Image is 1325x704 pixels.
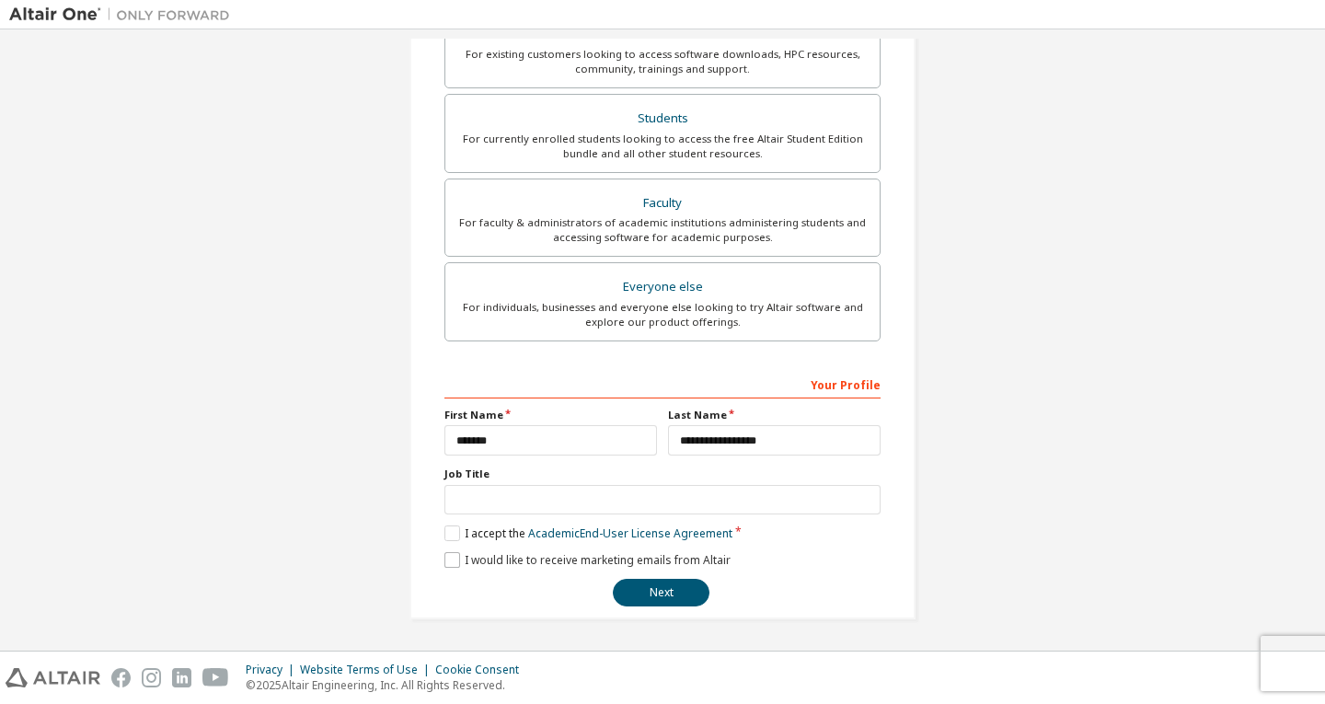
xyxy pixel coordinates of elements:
[444,467,881,481] label: Job Title
[202,668,229,687] img: youtube.svg
[456,132,869,161] div: For currently enrolled students looking to access the free Altair Student Edition bundle and all ...
[111,668,131,687] img: facebook.svg
[6,668,100,687] img: altair_logo.svg
[613,579,709,606] button: Next
[444,408,657,422] label: First Name
[435,663,530,677] div: Cookie Consent
[9,6,239,24] img: Altair One
[444,552,731,568] label: I would like to receive marketing emails from Altair
[246,677,530,693] p: © 2025 Altair Engineering, Inc. All Rights Reserved.
[456,274,869,300] div: Everyone else
[300,663,435,677] div: Website Terms of Use
[456,215,869,245] div: For faculty & administrators of academic institutions administering students and accessing softwa...
[456,190,869,216] div: Faculty
[528,525,732,541] a: Academic End-User License Agreement
[668,408,881,422] label: Last Name
[456,47,869,76] div: For existing customers looking to access software downloads, HPC resources, community, trainings ...
[246,663,300,677] div: Privacy
[456,300,869,329] div: For individuals, businesses and everyone else looking to try Altair software and explore our prod...
[444,369,881,398] div: Your Profile
[172,668,191,687] img: linkedin.svg
[444,525,732,541] label: I accept the
[142,668,161,687] img: instagram.svg
[456,106,869,132] div: Students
